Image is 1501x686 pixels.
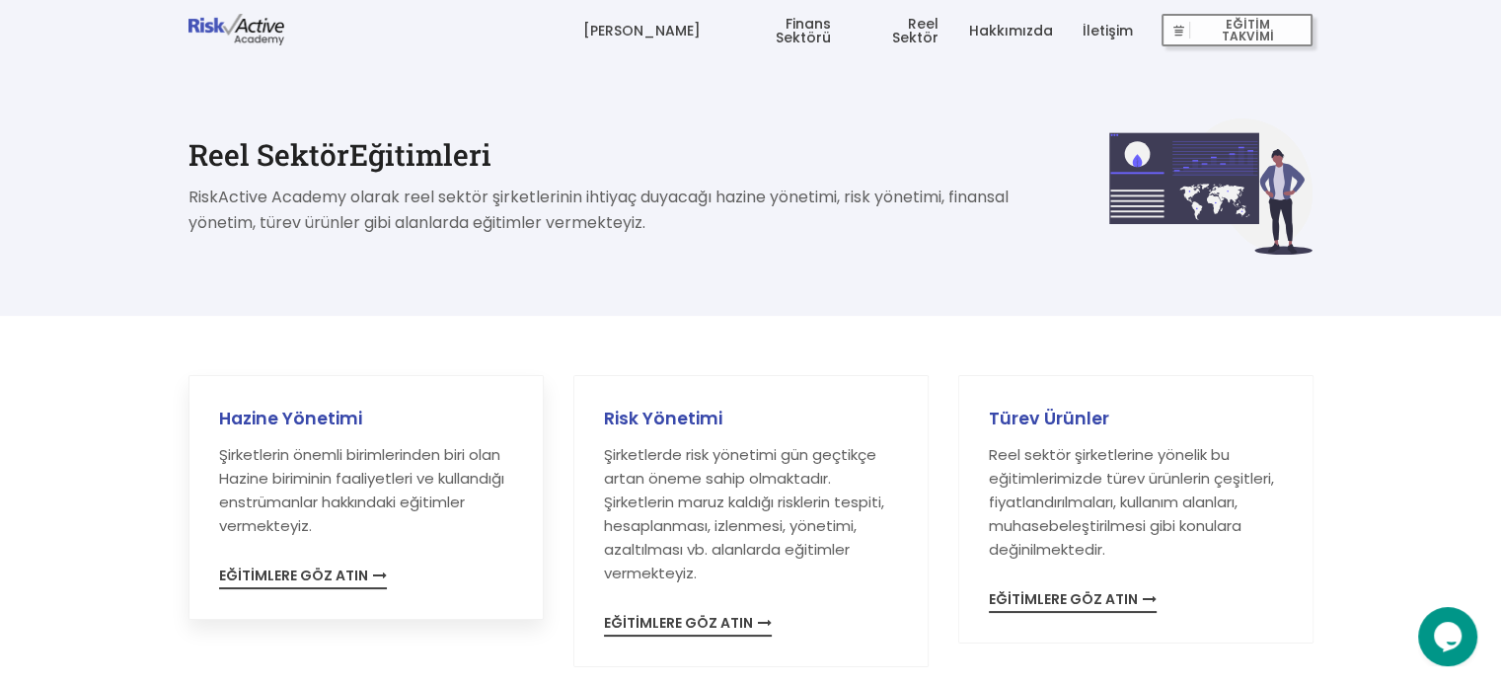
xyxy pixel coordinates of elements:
[188,14,285,45] img: logo-dark.png
[219,411,513,585] a: Hazine YönetimiŞirketlerin önemli birimlerinden biri olan Hazine biriminin faaliyetleri ve kullan...
[989,411,1283,428] h3: Türev Ürünler
[968,1,1052,60] a: Hakkımızda
[989,411,1283,609] a: Türev ÜrünlerReel sektör şirketlerine yönelik bu eğitimlerimizde türev ürünlerin çeşitleri, fiyat...
[604,411,898,633] a: Risk YönetimiŞirketlerde risk yönetimi gün geçtikçe artan öneme sahip olmaktadır. Şirketlerin mar...
[989,592,1157,613] span: EĞİTİMLERE GÖZ ATIN
[219,411,513,428] h3: Hazine Yönetimi
[1162,1,1313,60] a: EĞİTİM TAKVİMİ
[1082,1,1132,60] a: İletişim
[729,1,831,60] a: Finans Sektörü
[1109,118,1313,255] img: w6a452yaedybjr1ryg5s.svg
[188,140,1050,170] h1: Reel Sektör Eğitimleri
[1190,17,1305,44] span: EĞİTİM TAKVİMİ
[1418,607,1481,666] iframe: chat widget
[604,411,898,428] h3: Risk Yönetimi
[1162,14,1313,47] button: EĞİTİM TAKVİMİ
[188,185,1050,235] p: RiskActive Academy olarak reel sektör şirketlerinin ihtiyaç duyacağı hazine yönetimi, risk yöneti...
[861,1,938,60] a: Reel Sektör
[989,443,1283,562] p: Reel sektör şirketlerine yönelik bu eğitimlerimizde türev ürünlerin çeşitleri, fiyatlandırılmalar...
[604,616,772,637] span: EĞİTİMLERE GÖZ ATIN
[582,1,700,60] a: [PERSON_NAME]
[219,569,387,589] span: EĞİTİMLERE GÖZ ATIN
[604,443,898,585] p: Şirketlerde risk yönetimi gün geçtikçe artan öneme sahip olmaktadır. Şirketlerin maruz kaldığı ri...
[219,443,513,538] p: Şirketlerin önemli birimlerinden biri olan Hazine biriminin faaliyetleri ve kullandığı enstrümanl...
